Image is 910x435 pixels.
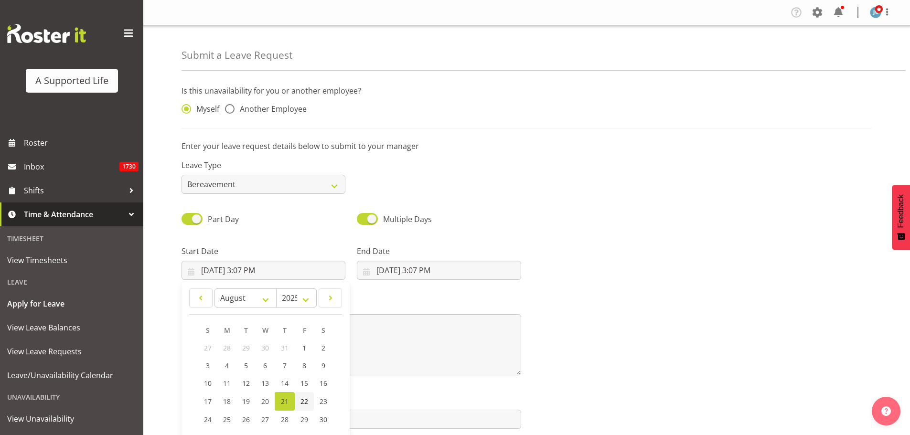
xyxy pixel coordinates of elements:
[261,379,269,388] span: 13
[295,339,314,357] a: 1
[242,343,250,352] span: 29
[2,340,141,363] a: View Leave Requests
[242,397,250,406] span: 19
[275,392,295,411] a: 21
[204,379,212,388] span: 10
[182,85,872,96] p: Is this unavailability for you or another employee?
[295,357,314,374] a: 8
[182,299,521,310] label: Message*
[191,104,219,114] span: Myself
[223,343,231,352] span: 28
[242,415,250,424] span: 26
[198,392,217,411] a: 17
[261,415,269,424] span: 27
[261,397,269,406] span: 20
[2,272,141,292] div: Leave
[357,261,521,280] input: Click to select...
[281,397,289,406] span: 21
[283,326,287,335] span: T
[244,361,248,370] span: 5
[300,397,308,406] span: 22
[119,162,139,171] span: 1730
[314,339,333,357] a: 2
[223,415,231,424] span: 25
[204,397,212,406] span: 17
[236,374,256,392] a: 12
[256,392,275,411] a: 20
[314,392,333,411] a: 23
[357,245,521,257] label: End Date
[208,214,239,224] span: Part Day
[321,326,325,335] span: S
[256,357,275,374] a: 6
[242,379,250,388] span: 12
[217,392,236,411] a: 18
[182,394,521,406] label: Attachment
[7,320,136,335] span: View Leave Balances
[295,392,314,411] a: 22
[256,374,275,392] a: 13
[7,253,136,267] span: View Timesheets
[300,415,308,424] span: 29
[206,361,210,370] span: 3
[244,326,248,335] span: T
[314,374,333,392] a: 16
[281,343,289,352] span: 31
[2,229,141,248] div: Timesheet
[7,368,136,382] span: Leave/Unavailability Calendar
[283,361,287,370] span: 7
[7,344,136,359] span: View Leave Requests
[256,411,275,428] a: 27
[321,361,325,370] span: 9
[261,343,269,352] span: 30
[281,415,289,424] span: 28
[892,185,910,250] button: Feedback - Show survey
[204,415,212,424] span: 24
[281,379,289,388] span: 14
[225,361,229,370] span: 4
[321,343,325,352] span: 2
[383,214,432,224] span: Multiple Days
[7,297,136,311] span: Apply for Leave
[314,357,333,374] a: 9
[275,411,295,428] a: 28
[182,159,345,171] label: Leave Type
[198,411,217,428] a: 24
[236,392,256,411] a: 19
[235,104,307,114] span: Another Employee
[217,411,236,428] a: 25
[263,361,267,370] span: 6
[35,74,108,88] div: A Supported Life
[320,379,327,388] span: 16
[24,136,139,150] span: Roster
[24,183,124,198] span: Shifts
[881,406,891,416] img: help-xxl-2.png
[7,24,86,43] img: Rosterit website logo
[182,50,292,61] h4: Submit a Leave Request
[2,248,141,272] a: View Timesheets
[262,326,268,335] span: W
[275,357,295,374] a: 7
[24,207,124,222] span: Time & Attendance
[217,374,236,392] a: 11
[302,343,306,352] span: 1
[223,397,231,406] span: 18
[2,363,141,387] a: Leave/Unavailability Calendar
[2,316,141,340] a: View Leave Balances
[223,379,231,388] span: 11
[236,357,256,374] a: 5
[2,292,141,316] a: Apply for Leave
[320,397,327,406] span: 23
[302,361,306,370] span: 8
[314,411,333,428] a: 30
[206,326,210,335] span: S
[182,140,872,152] p: Enter your leave request details below to submit to your manager
[224,326,230,335] span: M
[870,7,881,18] img: jess-clark3304.jpg
[182,261,345,280] input: Click to select...
[2,407,141,431] a: View Unavailability
[7,412,136,426] span: View Unavailability
[320,415,327,424] span: 30
[295,411,314,428] a: 29
[236,411,256,428] a: 26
